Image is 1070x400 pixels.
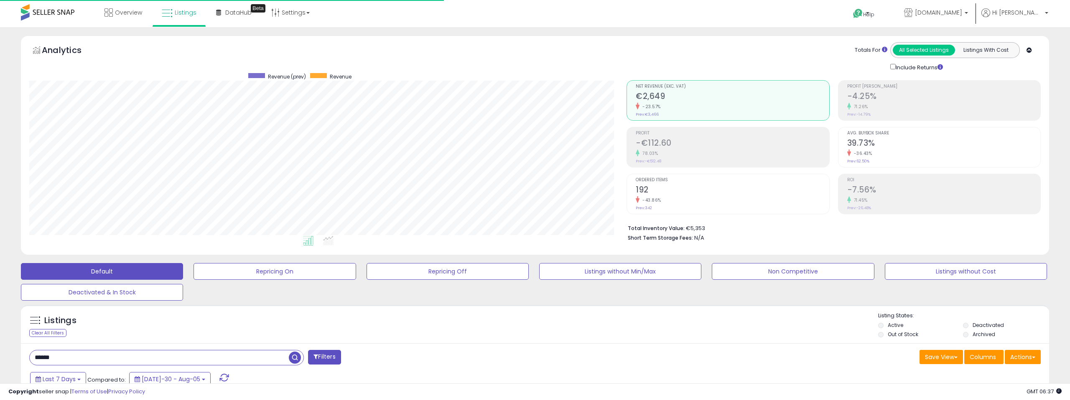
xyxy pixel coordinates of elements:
[636,138,829,149] h2: -€112.60
[851,150,872,157] small: -36.43%
[8,388,145,396] div: seller snap | |
[851,104,868,110] small: 71.26%
[863,11,874,18] span: Help
[855,46,887,54] div: Totals For
[884,62,953,72] div: Include Returns
[639,104,661,110] small: -23.57%
[955,45,1017,56] button: Listings With Cost
[964,350,1004,364] button: Columns
[142,375,200,383] span: [DATE]-30 - Aug-05
[920,350,963,364] button: Save View
[367,263,529,280] button: Repricing Off
[878,312,1049,320] p: Listing States:
[308,350,341,365] button: Filters
[636,112,659,117] small: Prev: €3,466
[194,263,356,280] button: Repricing On
[992,8,1042,17] span: Hi [PERSON_NAME]
[893,45,955,56] button: All Selected Listings
[851,197,868,203] small: 71.45%
[636,91,829,103] h2: €2,649
[846,2,891,27] a: Help
[915,8,962,17] span: [DOMAIN_NAME]
[981,8,1048,27] a: Hi [PERSON_NAME]
[639,150,658,157] small: 78.03%
[636,159,661,164] small: Prev: -€512.48
[29,329,66,337] div: Clear All Filters
[636,185,829,196] h2: 192
[636,131,829,136] span: Profit
[30,372,86,386] button: Last 7 Days
[71,387,107,395] a: Terms of Use
[8,387,39,395] strong: Copyright
[847,178,1040,182] span: ROI
[115,8,142,17] span: Overview
[539,263,701,280] button: Listings without Min/Max
[330,73,352,80] span: Revenue
[973,322,1004,329] label: Deactivated
[970,353,996,361] span: Columns
[268,73,306,80] span: Revenue (prev)
[847,185,1040,196] h2: -7.56%
[847,91,1040,103] h2: -4.25%
[847,84,1040,89] span: Profit [PERSON_NAME]
[43,375,76,383] span: Last 7 Days
[175,8,196,17] span: Listings
[694,234,704,242] span: N/A
[888,331,918,338] label: Out of Stock
[42,44,98,58] h5: Analytics
[636,84,829,89] span: Net Revenue (Exc. VAT)
[847,138,1040,149] h2: 39.73%
[847,159,869,164] small: Prev: 62.50%
[973,331,995,338] label: Archived
[21,263,183,280] button: Default
[712,263,874,280] button: Non Competitive
[847,205,871,210] small: Prev: -26.48%
[21,284,183,301] button: Deactivated & In Stock
[108,387,145,395] a: Privacy Policy
[885,263,1047,280] button: Listings without Cost
[225,8,252,17] span: DataHub
[636,178,829,182] span: Ordered Items
[628,223,1034,233] li: €5,353
[628,234,693,241] b: Short Term Storage Fees:
[1005,350,1041,364] button: Actions
[639,197,661,203] small: -43.86%
[129,372,211,386] button: [DATE]-30 - Aug-05
[847,131,1040,136] span: Avg. Buybox Share
[888,322,903,329] label: Active
[251,4,265,13] div: Tooltip anchor
[628,225,685,232] b: Total Inventory Value:
[636,205,652,210] small: Prev: 342
[44,315,76,327] h5: Listings
[1027,387,1062,395] span: 2025-08-14 06:37 GMT
[853,8,863,19] i: Get Help
[847,112,871,117] small: Prev: -14.79%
